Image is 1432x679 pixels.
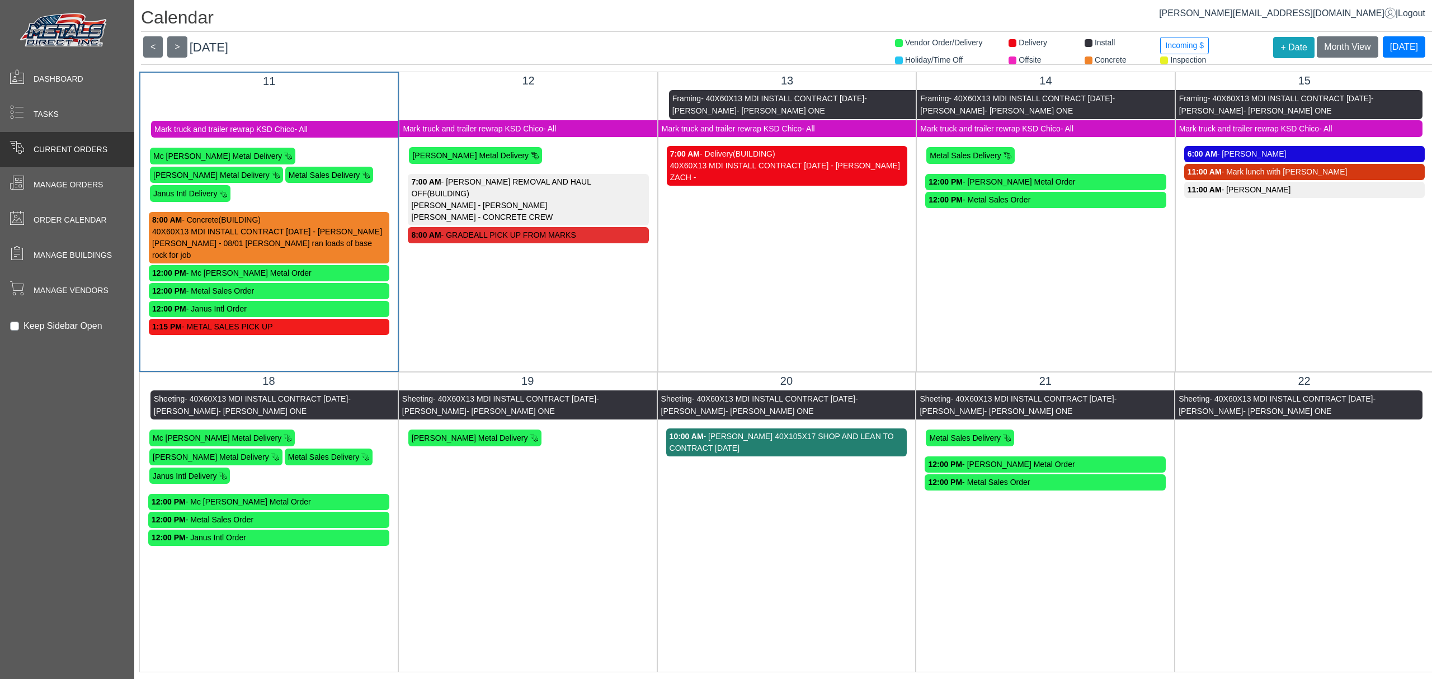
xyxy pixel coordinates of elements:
[295,125,308,134] span: - All
[152,286,186,295] strong: 12:00 PM
[154,394,351,416] span: - [PERSON_NAME]
[167,36,187,58] button: >
[427,189,469,198] span: (BUILDING)
[152,303,386,315] div: - Janus Intl Order
[1188,185,1222,194] strong: 11:00 AM
[288,452,360,461] span: Metal Sales Delivery
[403,124,543,133] span: Mark truck and trailer rewrap KSD Chico
[1184,72,1425,89] div: 15
[930,151,1001,160] span: Metal Sales Delivery
[929,194,1162,206] div: - Metal Sales Order
[920,394,1117,416] span: - [PERSON_NAME]
[152,226,386,238] div: 40X60X13 MDI INSTALL CONTRACT [DATE] - [PERSON_NAME]
[153,471,216,480] span: Janus Intl Delivery
[403,94,431,103] span: Framing
[412,151,529,160] span: [PERSON_NAME] Metal Delivery
[1324,42,1370,51] span: Month View
[1179,394,1209,403] span: Sheeting
[1159,8,1396,18] span: [PERSON_NAME][EMAIL_ADDRESS][DOMAIN_NAME]
[920,394,950,403] span: Sheeting
[1019,55,1041,64] span: Offsite
[928,478,962,487] strong: 12:00 PM
[1179,94,1208,103] span: Framing
[34,249,112,261] span: Manage Buildings
[726,407,814,416] span: - [PERSON_NAME] ONE
[218,407,307,416] span: - [PERSON_NAME] ONE
[984,106,1073,115] span: - [PERSON_NAME] ONE
[802,124,814,133] span: - All
[670,149,700,158] strong: 7:00 AM
[1188,167,1222,176] strong: 11:00 AM
[733,149,775,158] span: (BUILDING)
[1159,7,1425,20] div: |
[1273,37,1315,58] button: + Date
[190,40,228,54] span: [DATE]
[929,195,963,204] strong: 12:00 PM
[433,394,596,403] span: - 40X60X13 MDI INSTALL CONTRACT [DATE]
[1188,166,1421,178] div: - Mark lunch with [PERSON_NAME]
[670,432,704,441] strong: 10:00 AM
[411,200,645,211] div: [PERSON_NAME] - [PERSON_NAME]
[468,106,556,115] span: - [PERSON_NAME] ONE
[920,94,949,103] span: Framing
[1383,36,1425,58] button: [DATE]
[1319,124,1332,133] span: - All
[737,106,825,115] span: - [PERSON_NAME] ONE
[407,372,648,389] div: 19
[1179,94,1374,115] span: - [PERSON_NAME]
[920,124,1061,133] span: Mark truck and trailer rewrap KSD Chico
[153,189,217,198] span: Janus Intl Delivery
[143,36,163,58] button: <
[152,496,386,508] div: - Mc [PERSON_NAME] Metal Order
[928,459,1162,470] div: - [PERSON_NAME] Metal Order
[661,394,692,403] span: Sheeting
[408,72,648,89] div: 12
[152,215,182,224] strong: 8:00 AM
[928,460,962,469] strong: 12:00 PM
[148,372,389,389] div: 18
[149,73,389,89] div: 11
[1188,148,1421,160] div: - [PERSON_NAME]
[144,95,172,103] span: Framing
[692,394,855,403] span: - 40X60X13 MDI INSTALL CONTRACT [DATE]
[152,533,186,542] strong: 12:00 PM
[34,285,109,296] span: Manage Vendors
[152,267,386,279] div: - Mc [PERSON_NAME] Metal Order
[925,372,1166,389] div: 21
[402,394,433,403] span: Sheeting
[289,170,360,179] span: Metal Sales Delivery
[152,515,186,524] strong: 12:00 PM
[929,176,1162,188] div: - [PERSON_NAME] Metal Order
[1188,184,1421,196] div: - [PERSON_NAME]
[152,285,386,297] div: - Metal Sales Order
[34,179,103,191] span: Manage Orders
[1095,55,1127,64] span: Concrete
[666,372,907,389] div: 20
[34,214,107,226] span: Order Calendar
[920,94,1115,115] span: - [PERSON_NAME]
[1095,38,1115,47] span: Install
[152,321,386,333] div: - METAL SALES PICK UP
[152,322,182,331] strong: 1:15 PM
[411,177,441,186] strong: 7:00 AM
[672,94,867,115] span: - [PERSON_NAME]
[412,433,528,442] span: [PERSON_NAME] Metal Delivery
[411,211,645,223] div: [PERSON_NAME] - CONCRETE CREW
[152,238,386,261] div: [PERSON_NAME] - 08/01 [PERSON_NAME] ran loads of base rock for job
[661,394,858,416] span: - [PERSON_NAME]
[144,95,338,116] span: - [PERSON_NAME]
[152,214,386,226] div: - Concrete
[1398,8,1425,18] span: Logout
[925,72,1166,89] div: 14
[34,73,83,85] span: Dashboard
[1019,38,1047,47] span: Delivery
[153,452,269,461] span: [PERSON_NAME] Metal Delivery
[662,124,802,133] span: Mark truck and trailer rewrap KSD Chico
[17,10,112,51] img: Metals Direct Inc Logo
[1243,106,1332,115] span: - [PERSON_NAME] ONE
[403,94,597,115] span: - [PERSON_NAME]
[411,176,645,200] div: - [PERSON_NAME] REMOVAL AND HAUL OFF
[670,431,904,454] div: - [PERSON_NAME] 40X105X17 SHOP AND LEAN TO CONTRACT [DATE]
[467,407,555,416] span: - [PERSON_NAME] ONE
[185,394,348,403] span: - 40X60X13 MDI INSTALL CONTRACT [DATE]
